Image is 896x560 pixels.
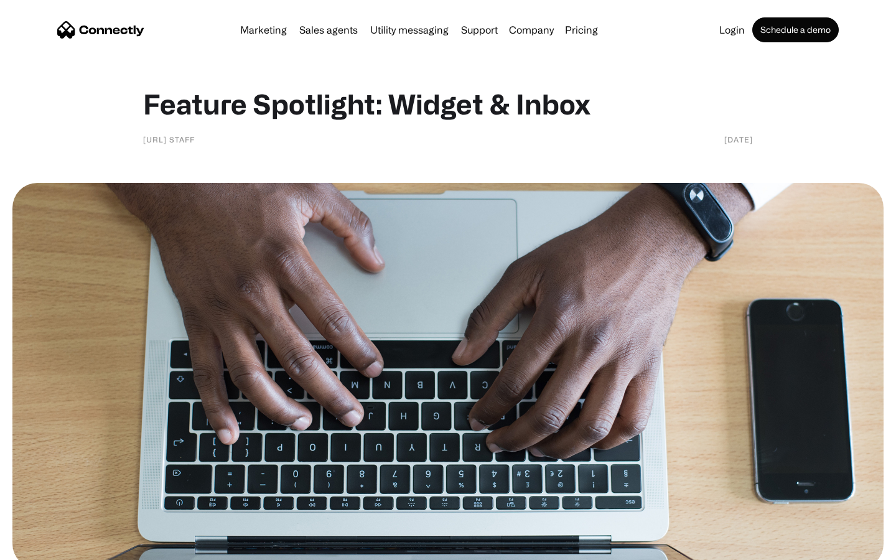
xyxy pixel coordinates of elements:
ul: Language list [25,538,75,556]
aside: Language selected: English [12,538,75,556]
a: Sales agents [294,25,363,35]
a: Marketing [235,25,292,35]
div: Company [509,21,554,39]
a: Support [456,25,503,35]
a: Login [714,25,750,35]
h1: Feature Spotlight: Widget & Inbox [143,87,753,121]
div: [DATE] [724,133,753,146]
a: Schedule a demo [752,17,839,42]
div: [URL] staff [143,133,195,146]
a: Pricing [560,25,603,35]
a: Utility messaging [365,25,454,35]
